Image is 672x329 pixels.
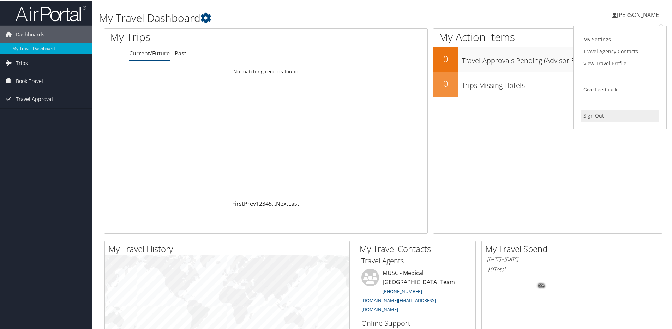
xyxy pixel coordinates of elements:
[433,47,662,71] a: 0Travel Approvals Pending (Advisor Booked)
[244,199,256,207] a: Prev
[433,77,458,89] h2: 0
[433,71,662,96] a: 0Trips Missing Hotels
[110,29,288,44] h1: My Trips
[581,57,659,69] a: View Travel Profile
[269,199,272,207] a: 5
[581,45,659,57] a: Travel Agency Contacts
[361,297,436,312] a: [DOMAIN_NAME][EMAIL_ADDRESS][DOMAIN_NAME]
[485,242,601,254] h2: My Travel Spend
[272,199,276,207] span: …
[276,199,288,207] a: Next
[256,199,259,207] a: 1
[487,265,596,273] h6: Total
[129,49,170,56] a: Current/Future
[433,52,458,64] h2: 0
[232,199,244,207] a: First
[262,199,265,207] a: 3
[487,255,596,262] h6: [DATE] - [DATE]
[612,4,668,25] a: [PERSON_NAME]
[104,65,427,77] td: No matching records found
[383,287,422,294] a: [PHONE_NUMBER]
[16,72,43,89] span: Book Travel
[433,29,662,44] h1: My Action Items
[259,199,262,207] a: 2
[175,49,186,56] a: Past
[358,268,474,315] li: MUSC - Medical [GEOGRAPHIC_DATA] Team
[361,318,470,328] h3: Online Support
[16,90,53,107] span: Travel Approval
[462,52,662,65] h3: Travel Approvals Pending (Advisor Booked)
[360,242,475,254] h2: My Travel Contacts
[288,199,299,207] a: Last
[361,255,470,265] h3: Travel Agents
[16,54,28,71] span: Trips
[581,33,659,45] a: My Settings
[108,242,349,254] h2: My Travel History
[16,25,44,43] span: Dashboards
[617,10,661,18] span: [PERSON_NAME]
[265,199,269,207] a: 4
[487,265,493,273] span: $0
[581,109,659,121] a: Sign Out
[462,76,662,90] h3: Trips Missing Hotels
[539,283,544,287] tspan: 0%
[581,83,659,95] a: Give Feedback
[99,10,478,25] h1: My Travel Dashboard
[16,5,86,21] img: airportal-logo.png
